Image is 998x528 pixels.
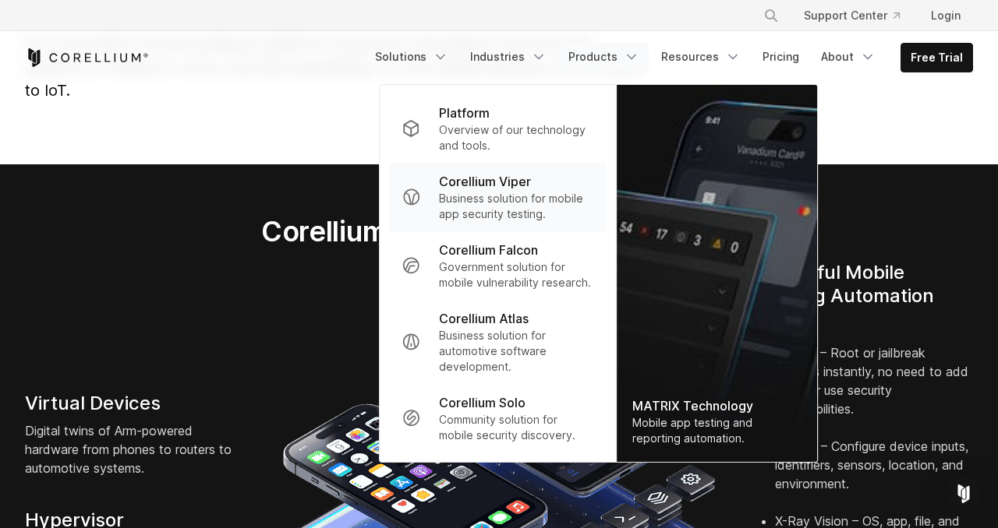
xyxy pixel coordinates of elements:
a: Industries [461,43,556,71]
p: Business solution for automotive software development. [439,328,594,375]
h4: Powerful Mobile Testing Automation Tools [759,261,973,331]
p: Government solution for mobile vulnerability research. [439,259,594,290]
a: Corellium Atlas Business solution for automotive software development. [389,300,607,384]
a: Platform Overview of our technology and tools. [389,94,607,163]
a: Corellium Falcon Government solution for mobile vulnerability research. [389,231,607,300]
p: Corellium Atlas [439,309,529,328]
li: Access – Root or jailbreak devices instantly, no need to add code or use security vulnerabilities. [775,343,973,437]
p: Platform [439,104,490,122]
div: Navigation Menu [366,43,973,72]
a: Corellium Viper Business solution for mobile app security testing. [389,163,607,231]
a: Free Trial [901,44,972,72]
a: MATRIX Technology Mobile app testing and reporting automation. [617,85,817,462]
div: Navigation Menu [745,2,973,30]
a: Corellium Home [25,48,149,67]
a: Pricing [753,43,809,71]
p: Business solution for mobile app security testing. [439,191,594,222]
a: Corellium Solo Community solution for mobile security discovery. [389,384,607,452]
p: Overview of our technology and tools. [439,122,594,153]
a: Products [559,43,649,71]
img: Matrix_WebNav_1x [617,85,817,462]
a: Solutions [366,43,458,71]
a: Resources [652,43,750,71]
h2: Corellium Virtual Hardware Platform [188,214,809,248]
p: Corellium Viper [439,172,531,191]
li: Control – Configure device inputs, identifiers, sensors, location, and environment. [775,437,973,512]
a: About [812,43,885,71]
p: Corellium Falcon [439,241,538,259]
p: Community solution for mobile security discovery. [439,412,594,443]
p: Digital twins of Arm-powered hardware from phones to routers to automotive systems. [25,421,239,477]
button: Search [757,2,785,30]
p: Corellium Solo [439,393,526,412]
div: Mobile app testing and reporting automation. [632,415,802,446]
div: Open Intercom Messenger [945,475,982,512]
a: Support Center [791,2,912,30]
a: Login [918,2,973,30]
h4: Virtual Devices [25,392,239,415]
div: MATRIX Technology [632,396,802,415]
